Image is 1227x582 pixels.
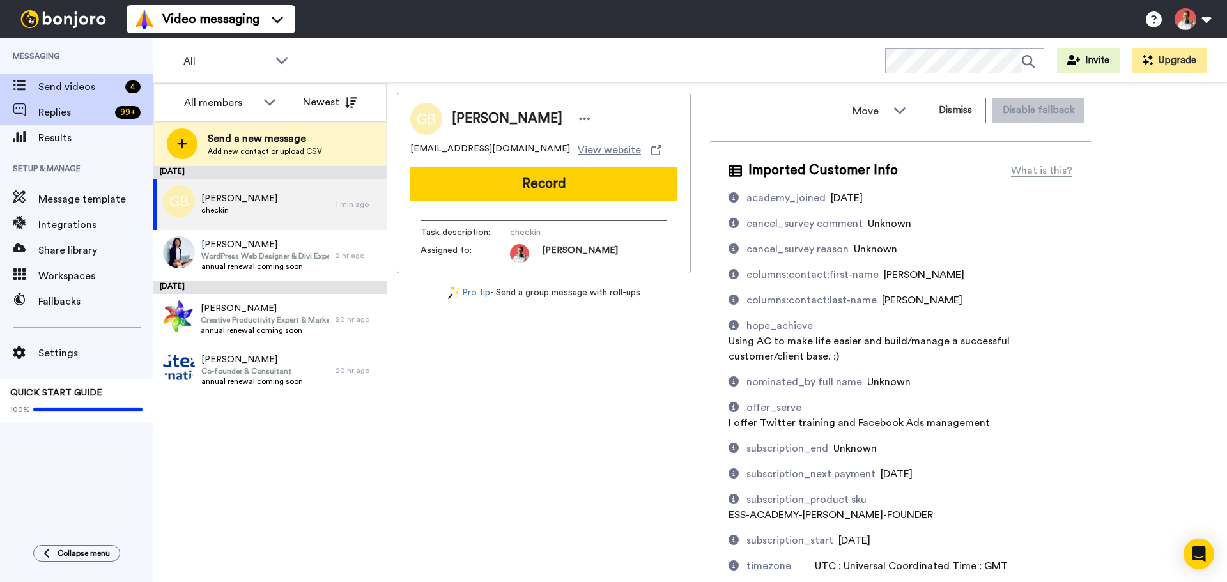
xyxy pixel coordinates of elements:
span: 100% [10,404,30,415]
div: nominated_by full name [746,374,862,390]
span: [PERSON_NAME] [884,270,964,280]
span: Assigned to: [421,244,510,263]
span: Co-founder & Consultant [201,366,303,376]
span: [DATE] [831,193,863,203]
div: What is this? [1011,163,1072,178]
div: 4 [125,80,141,93]
span: [PERSON_NAME] [201,353,303,366]
span: checkin [510,226,631,239]
div: 20 hr ago [336,365,380,376]
span: Send a new message [208,131,322,146]
div: [DATE] [153,281,387,294]
span: Using AC to make life easier and build/manage a successful customer/client base. :) [729,336,1010,362]
span: I offer Twitter training and Facebook Ads management [729,418,990,428]
span: Results [38,130,153,146]
div: subscription_start [746,533,833,548]
span: [PERSON_NAME] [201,302,329,315]
span: Creative Productivity Expert & Marketing Coach [201,315,329,325]
span: [DATE] [838,535,870,546]
img: 6b251c6d-fbd7-42de-9aa9-cde37efd5617.jpg [163,236,195,268]
span: UTC : Universal Coordinated Time : GMT [815,561,1008,571]
div: timezone [746,558,791,574]
img: bj-logo-header-white.svg [15,10,111,28]
div: subscription_next payment [746,466,876,482]
div: columns:contact:first-name [746,267,879,282]
span: Share library [38,243,153,258]
img: bac30147-3b56-4842-a714-5a985ed6e6ec-1665417034.jpg [510,244,529,263]
img: magic-wand.svg [448,286,459,300]
div: 1 min ago [336,199,380,210]
button: Invite [1057,48,1120,73]
span: [PERSON_NAME] [542,244,618,263]
div: cancel_survey comment [746,216,863,231]
div: cancel_survey reason [746,241,849,257]
span: checkin [201,205,277,215]
span: [PERSON_NAME] [882,295,962,305]
div: offer_serve [746,400,801,415]
div: Open Intercom Messenger [1184,539,1214,569]
span: [PERSON_NAME] [201,192,277,205]
div: All members [184,95,257,111]
span: Fallbacks [38,294,153,309]
button: Newest [293,89,367,115]
span: annual renewal coming soon [201,325,329,335]
div: 20 hr ago [336,314,380,325]
span: Unknown [854,244,897,254]
a: Pro tip [448,286,490,300]
div: 2 hr ago [336,250,380,261]
span: [EMAIL_ADDRESS][DOMAIN_NAME] [410,142,570,158]
div: academy_joined [746,190,826,206]
span: annual renewal coming soon [201,261,329,272]
span: Integrations [38,217,153,233]
span: [PERSON_NAME] [201,238,329,251]
img: gb.png [163,185,195,217]
button: Disable fallback [992,98,1084,123]
div: columns:contact:last-name [746,293,877,308]
button: Collapse menu [33,545,120,562]
button: Upgrade [1132,48,1207,73]
img: b46a0590-495b-4a5b-a4a3-abce80dc9f18.jpg [162,300,194,332]
span: Replies [38,105,110,120]
span: Unknown [867,377,911,387]
span: Unknown [833,443,877,454]
span: Move [853,103,887,119]
div: [DATE] [153,166,387,179]
a: View website [578,142,661,158]
button: Record [410,167,677,201]
div: 99 + [115,106,141,119]
img: vm-color.svg [134,9,155,29]
span: Video messaging [162,10,259,28]
span: Message template [38,192,153,207]
div: subscription_product sku [746,492,867,507]
div: hope_achieve [746,318,813,333]
span: annual renewal coming soon [201,376,303,387]
button: Dismiss [925,98,986,123]
span: Settings [38,346,153,361]
span: Task description : [421,226,510,239]
span: [PERSON_NAME] [452,109,562,128]
div: subscription_end [746,441,828,456]
span: Add new contact or upload CSV [208,146,322,157]
img: a7587974-475e-483e-9dda-04f9825adbff.png [163,351,195,383]
span: Workspaces [38,268,153,284]
span: ESS-ACADEMY-[PERSON_NAME]-FOUNDER [729,510,933,520]
span: [DATE] [881,469,913,479]
span: View website [578,142,641,158]
span: Collapse menu [58,548,110,558]
span: WordPress Web Designer & Divi Expert [201,251,329,261]
div: - Send a group message with roll-ups [397,286,691,300]
span: QUICK START GUIDE [10,388,102,397]
span: Send videos [38,79,120,95]
span: Imported Customer Info [748,161,898,180]
img: Image of Gwen Baird [410,103,442,135]
span: All [183,54,269,69]
span: Unknown [868,218,911,229]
